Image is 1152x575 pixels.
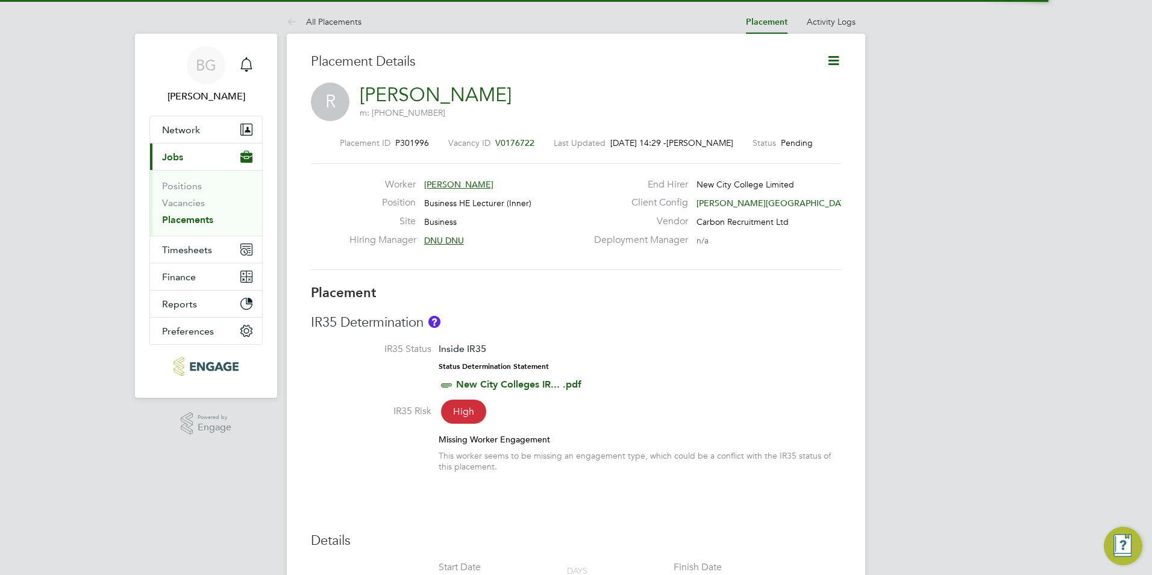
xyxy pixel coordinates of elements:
[441,400,486,424] span: High
[150,263,262,290] button: Finance
[311,405,431,418] label: IR35 Risk
[162,244,212,256] span: Timesheets
[610,137,666,148] span: [DATE] 14:29 -
[198,423,231,433] span: Engage
[162,325,214,337] span: Preferences
[395,137,429,148] span: P301996
[311,314,841,331] h3: IR35 Determination
[428,316,440,328] button: About IR35
[587,215,688,228] label: Vendor
[448,137,490,148] label: Vacancy ID
[360,107,445,118] span: m: [PHONE_NUMBER]
[162,180,202,192] a: Positions
[554,137,606,148] label: Last Updated
[150,116,262,143] button: Network
[349,234,416,247] label: Hiring Manager
[697,198,853,209] span: [PERSON_NAME][GEOGRAPHIC_DATA]
[150,291,262,317] button: Reports
[287,16,362,27] a: All Placements
[340,137,390,148] label: Placement ID
[349,215,416,228] label: Site
[781,137,813,148] span: Pending
[311,284,377,301] b: Placement
[495,137,534,148] span: V0176722
[424,198,531,209] span: Business HE Lecturer (Inner)
[587,196,688,209] label: Client Config
[666,137,733,148] span: [PERSON_NAME]
[162,124,200,136] span: Network
[349,196,416,209] label: Position
[587,178,688,191] label: End Hirer
[439,362,549,371] strong: Status Determination Statement
[174,357,238,376] img: carbonrecruitment-logo-retina.png
[439,343,486,354] span: Inside IR35
[162,271,196,283] span: Finance
[439,434,841,445] div: Missing Worker Engagement
[149,89,263,104] span: Becky Green
[753,137,776,148] label: Status
[424,179,493,190] span: [PERSON_NAME]
[150,143,262,170] button: Jobs
[674,561,722,574] div: Finish Date
[587,234,688,247] label: Deployment Manager
[311,53,808,71] h3: Placement Details
[181,412,232,435] a: Powered byEngage
[196,57,216,73] span: BG
[150,236,262,263] button: Timesheets
[135,34,277,398] nav: Main navigation
[311,83,349,121] span: R
[697,216,789,227] span: Carbon Recruitment Ltd
[162,151,183,163] span: Jobs
[162,214,213,225] a: Placements
[149,357,263,376] a: Go to home page
[150,170,262,236] div: Jobs
[424,235,464,246] span: DNU DNU
[162,197,205,209] a: Vacancies
[746,17,787,27] a: Placement
[198,412,231,423] span: Powered by
[807,16,856,27] a: Activity Logs
[360,83,512,107] a: [PERSON_NAME]
[311,343,431,356] label: IR35 Status
[311,532,841,550] h3: Details
[439,561,481,574] div: Start Date
[697,179,794,190] span: New City College Limited
[697,235,709,246] span: n/a
[439,450,841,472] div: This worker seems to be missing an engagement type, which could be a conflict with the IR35 statu...
[349,178,416,191] label: Worker
[149,46,263,104] a: BG[PERSON_NAME]
[150,318,262,344] button: Preferences
[424,216,457,227] span: Business
[456,379,581,390] a: New City Colleges IR... .pdf
[1104,527,1142,565] button: Engage Resource Center
[162,298,197,310] span: Reports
